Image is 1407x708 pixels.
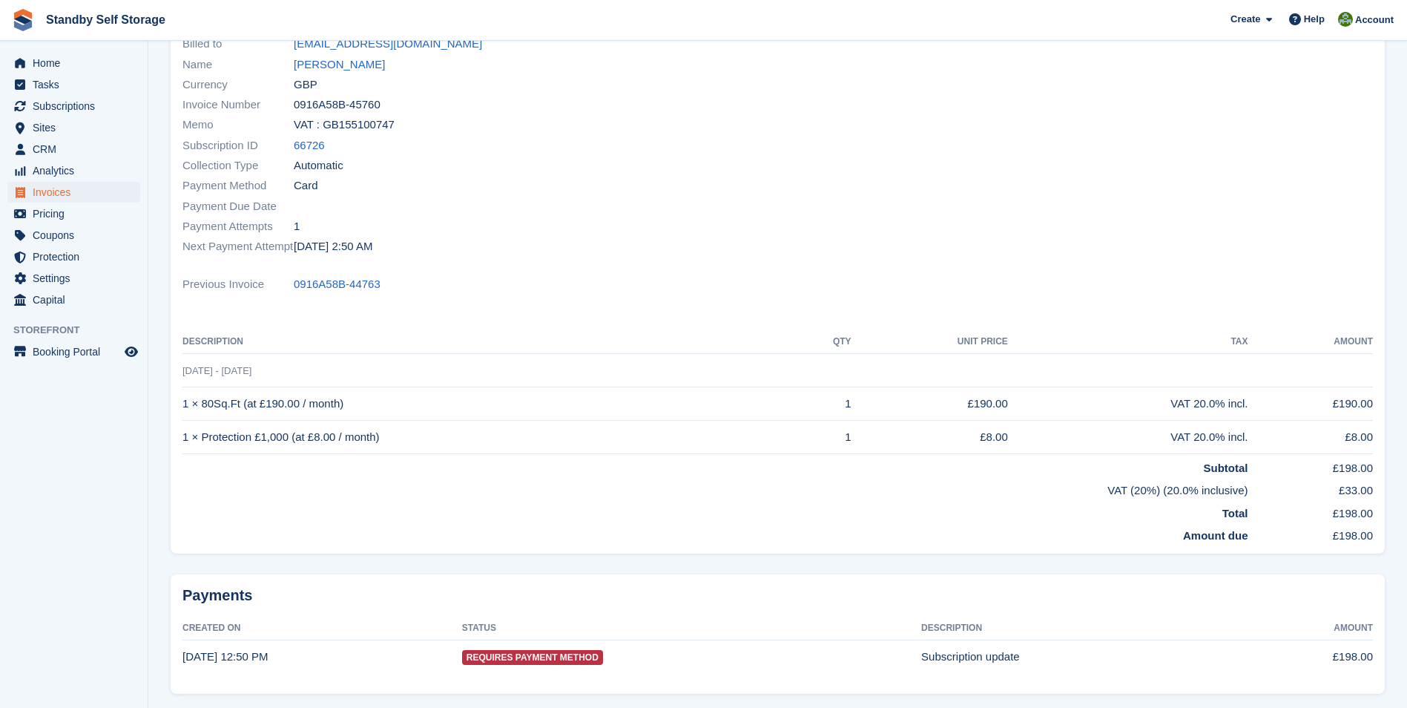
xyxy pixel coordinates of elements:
[794,421,851,454] td: 1
[1248,387,1373,421] td: £190.00
[294,76,317,94] span: GBP
[182,586,1373,605] h2: Payments
[182,330,794,354] th: Description
[182,117,294,134] span: Memo
[122,343,140,361] a: Preview store
[294,56,385,73] a: [PERSON_NAME]
[182,421,794,454] td: 1 × Protection £1,000 (at £8.00 / month)
[7,182,140,203] a: menu
[33,341,122,362] span: Booking Portal
[7,74,140,95] a: menu
[851,421,1008,454] td: £8.00
[182,387,794,421] td: 1 × 80Sq.Ft (at £190.00 / month)
[1338,12,1353,27] img: Steve Hambridge
[7,160,140,181] a: menu
[1008,396,1248,413] div: VAT 20.0% incl.
[1204,462,1248,474] strong: Subtotal
[182,36,294,53] span: Billed to
[40,7,171,32] a: Standby Self Storage
[294,117,395,134] span: VAT : GB155100747
[1248,453,1373,476] td: £198.00
[182,96,294,114] span: Invoice Number
[1222,507,1248,519] strong: Total
[294,96,380,114] span: 0916A58B-45760
[7,268,140,289] a: menu
[182,365,251,376] span: [DATE] - [DATE]
[33,139,122,160] span: CRM
[33,53,122,73] span: Home
[7,203,140,224] a: menu
[33,203,122,224] span: Pricing
[1242,617,1373,640] th: Amount
[1008,429,1248,446] div: VAT 20.0% incl.
[182,617,462,640] th: Created On
[1248,421,1373,454] td: £8.00
[33,96,122,117] span: Subscriptions
[851,387,1008,421] td: £190.00
[294,36,482,53] a: [EMAIL_ADDRESS][DOMAIN_NAME]
[33,246,122,267] span: Protection
[182,137,294,154] span: Subscription ID
[794,330,851,354] th: QTY
[1230,12,1260,27] span: Create
[1183,529,1248,542] strong: Amount due
[182,177,294,194] span: Payment Method
[294,276,380,293] a: 0916A58B-44763
[294,238,372,255] time: 2025-08-23 01:50:04 UTC
[182,198,294,215] span: Payment Due Date
[13,323,148,338] span: Storefront
[7,289,140,310] a: menu
[851,330,1008,354] th: Unit Price
[182,56,294,73] span: Name
[7,139,140,160] a: menu
[182,218,294,235] span: Payment Attempts
[1355,13,1394,27] span: Account
[182,476,1248,499] td: VAT (20%) (20.0% inclusive)
[1304,12,1325,27] span: Help
[1242,640,1373,673] td: £198.00
[12,9,34,31] img: stora-icon-8386f47178a22dfd0bd8f6a31ec36ba5ce8667c1dd55bd0f319d3a0aa187defe.svg
[33,289,122,310] span: Capital
[7,225,140,246] a: menu
[182,157,294,174] span: Collection Type
[33,74,122,95] span: Tasks
[182,76,294,94] span: Currency
[921,640,1242,673] td: Subscription update
[294,218,300,235] span: 1
[1248,330,1373,354] th: Amount
[33,225,122,246] span: Coupons
[462,650,603,665] span: Requires Payment Method
[294,177,318,194] span: Card
[182,650,268,663] time: 2025-08-20 11:50:01 UTC
[794,387,851,421] td: 1
[921,617,1242,640] th: Description
[33,117,122,138] span: Sites
[294,157,343,174] span: Automatic
[7,96,140,117] a: menu
[7,341,140,362] a: menu
[33,160,122,181] span: Analytics
[182,276,294,293] span: Previous Invoice
[33,268,122,289] span: Settings
[1248,499,1373,522] td: £198.00
[462,617,921,640] th: Status
[1248,522,1373,545] td: £198.00
[33,182,122,203] span: Invoices
[182,238,294,255] span: Next Payment Attempt
[7,117,140,138] a: menu
[7,246,140,267] a: menu
[294,137,325,154] a: 66726
[7,53,140,73] a: menu
[1008,330,1248,354] th: Tax
[1248,476,1373,499] td: £33.00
